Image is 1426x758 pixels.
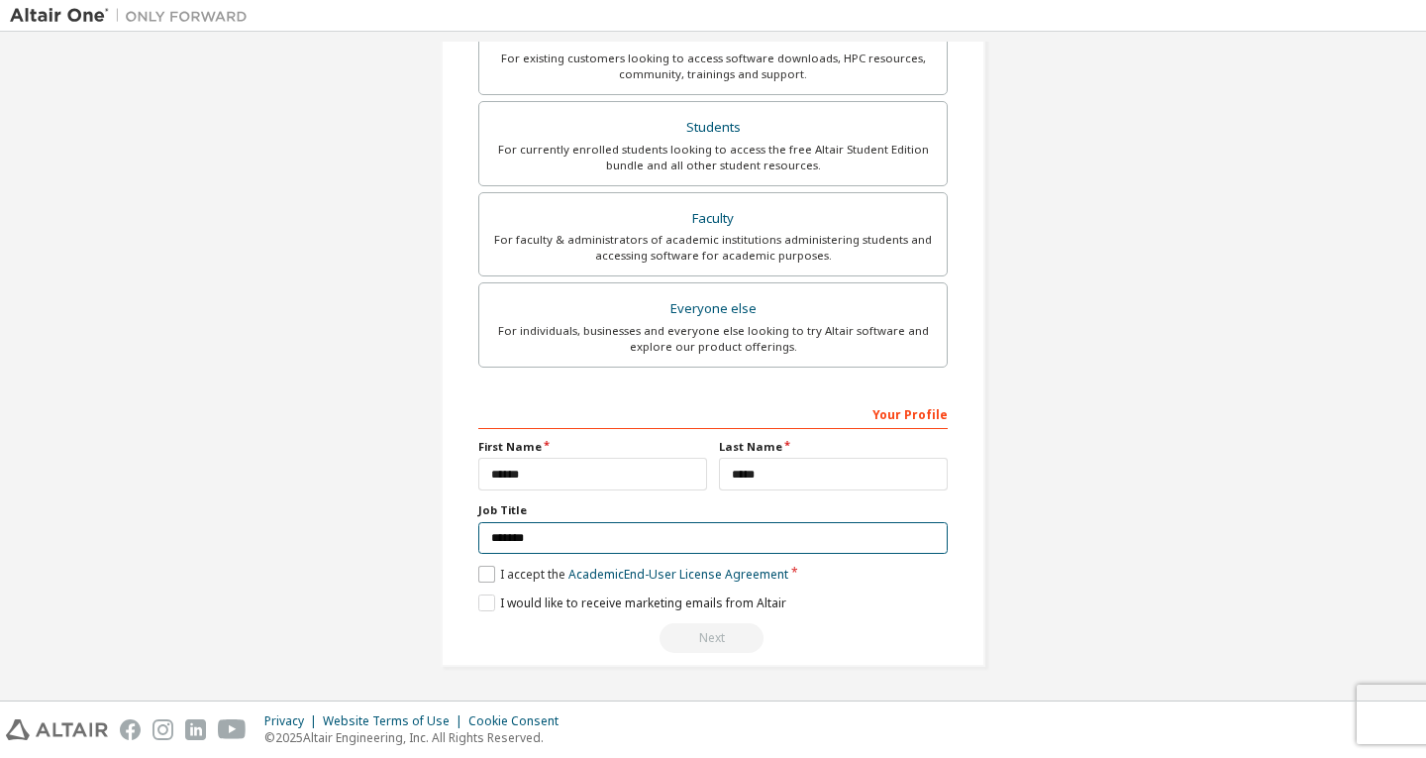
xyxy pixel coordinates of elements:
[478,397,948,429] div: Your Profile
[478,595,786,611] label: I would like to receive marketing emails from Altair
[478,439,707,455] label: First Name
[568,566,788,583] a: Academic End-User License Agreement
[10,6,257,26] img: Altair One
[491,142,935,173] div: For currently enrolled students looking to access the free Altair Student Edition bundle and all ...
[185,719,206,740] img: linkedin.svg
[491,323,935,355] div: For individuals, businesses and everyone else looking to try Altair software and explore our prod...
[491,51,935,82] div: For existing customers looking to access software downloads, HPC resources, community, trainings ...
[491,295,935,323] div: Everyone else
[478,502,948,518] label: Job Title
[468,713,570,729] div: Cookie Consent
[6,719,108,740] img: altair_logo.svg
[323,713,468,729] div: Website Terms of Use
[264,713,323,729] div: Privacy
[153,719,173,740] img: instagram.svg
[218,719,247,740] img: youtube.svg
[491,114,935,142] div: Students
[719,439,948,455] label: Last Name
[491,232,935,264] div: For faculty & administrators of academic institutions administering students and accessing softwa...
[478,566,788,583] label: I accept the
[264,729,570,746] p: © 2025 Altair Engineering, Inc. All Rights Reserved.
[120,719,141,740] img: facebook.svg
[478,623,948,653] div: Read and acccept EULA to continue
[491,205,935,233] div: Faculty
